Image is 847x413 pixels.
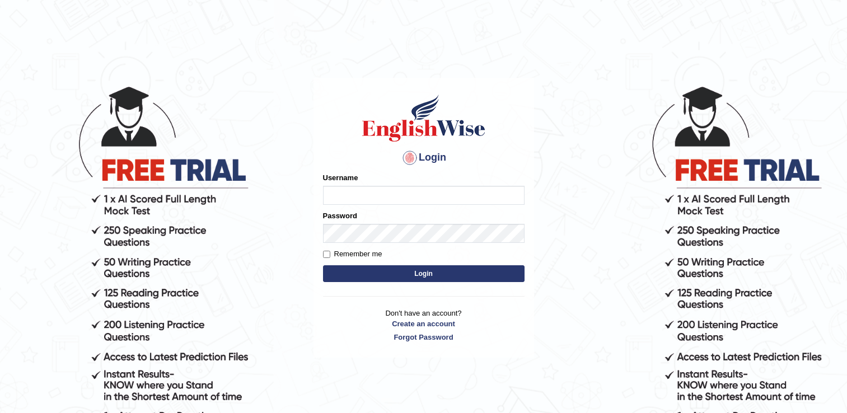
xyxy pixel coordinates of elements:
input: Remember me [323,251,330,258]
a: Forgot Password [323,332,525,342]
label: Username [323,172,358,183]
label: Password [323,210,357,221]
img: Logo of English Wise sign in for intelligent practice with AI [360,93,488,143]
a: Create an account [323,318,525,329]
h4: Login [323,149,525,167]
button: Login [323,265,525,282]
label: Remember me [323,248,382,260]
p: Don't have an account? [323,308,525,342]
